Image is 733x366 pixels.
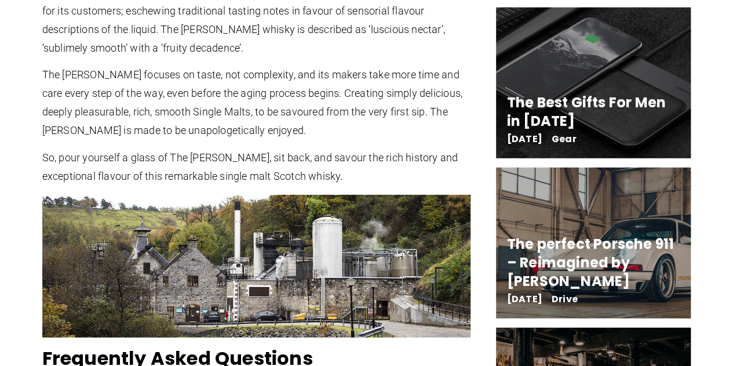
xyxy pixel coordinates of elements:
span: [DATE] [506,135,542,143]
a: The perfect Porsche 911 – Reimagined by [PERSON_NAME] [506,234,674,291]
img: The Singleton - Header- Distillery [42,195,471,338]
a: The Best Gifts For Men in [DATE] [506,93,665,131]
span: [DATE] [506,295,542,303]
p: The [PERSON_NAME] focuses on taste, not complexity, and its makers take more time and care every ... [42,66,471,140]
a: Gear [552,132,577,146]
p: So, pour yourself a glass of The [PERSON_NAME], sit back, and savour the rich history and excepti... [42,148,471,186]
a: Drive [552,292,578,306]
